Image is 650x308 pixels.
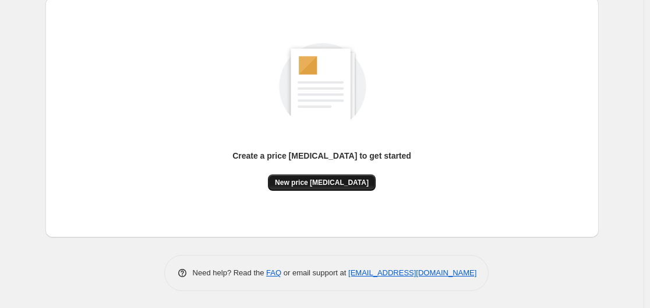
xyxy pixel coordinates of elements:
[193,268,267,277] span: Need help? Read the
[348,268,476,277] a: [EMAIL_ADDRESS][DOMAIN_NAME]
[275,178,369,187] span: New price [MEDICAL_DATA]
[232,150,411,162] p: Create a price [MEDICAL_DATA] to get started
[268,174,376,191] button: New price [MEDICAL_DATA]
[266,268,281,277] a: FAQ
[281,268,348,277] span: or email support at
